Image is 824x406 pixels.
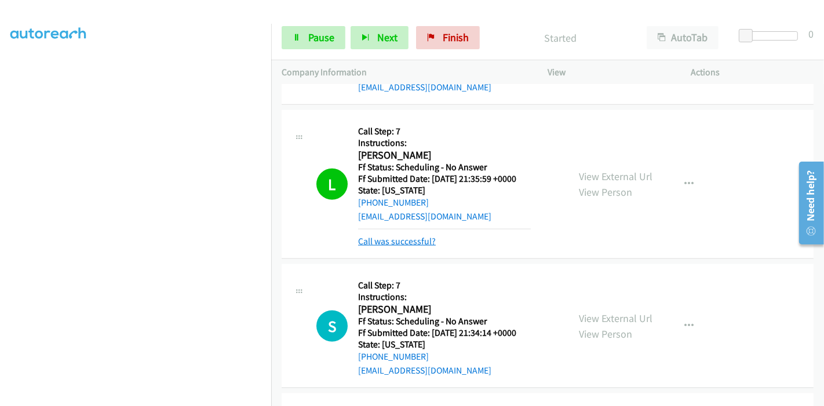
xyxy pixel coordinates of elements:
a: [PHONE_NUMBER] [358,351,429,362]
div: 0 [808,26,814,42]
h5: Ff Submitted Date: [DATE] 21:35:59 +0000 [358,173,531,185]
p: View [548,65,670,79]
h5: State: [US_STATE] [358,339,531,350]
a: [EMAIL_ADDRESS][DOMAIN_NAME] [358,82,491,93]
h2: [PERSON_NAME] [358,149,531,162]
button: Next [351,26,409,49]
a: View External Url [579,170,652,183]
p: Actions [691,65,814,79]
h5: Instructions: [358,137,531,149]
p: Company Information [282,65,527,79]
h5: Ff Submitted Date: [DATE] 21:34:14 +0000 [358,327,531,339]
iframe: Resource Center [791,157,824,249]
a: Finish [416,26,480,49]
h5: Call Step: 7 [358,126,531,137]
h1: L [316,169,348,200]
div: Delay between calls (in seconds) [745,31,798,41]
span: Finish [443,31,469,44]
h2: [PERSON_NAME] [358,303,531,316]
span: Next [377,31,398,44]
a: View Person [579,185,632,199]
button: AutoTab [647,26,719,49]
h5: Instructions: [358,291,531,303]
h1: S [316,310,348,342]
a: Call was successful? [358,236,436,247]
a: Pause [282,26,345,49]
h5: Ff Status: Scheduling - No Answer [358,316,531,327]
p: Started [495,30,626,46]
a: [PHONE_NUMBER] [358,197,429,208]
h5: Call Step: 7 [358,280,531,291]
h5: Ff Status: Scheduling - No Answer [358,162,531,173]
a: [EMAIL_ADDRESS][DOMAIN_NAME] [358,211,491,222]
a: View Person [579,327,632,341]
a: [EMAIL_ADDRESS][DOMAIN_NAME] [358,365,491,376]
a: View External Url [579,312,652,325]
h5: State: [US_STATE] [358,185,531,196]
span: Pause [308,31,334,44]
